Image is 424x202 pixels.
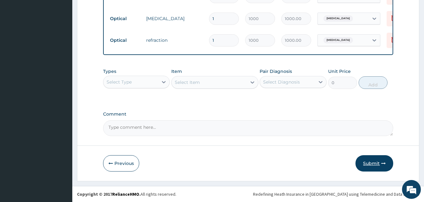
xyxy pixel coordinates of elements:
[36,61,87,124] span: We're online!
[260,68,292,74] label: Pair Diagnosis
[355,155,393,172] button: Submit
[33,35,106,43] div: Chat with us now
[103,112,394,117] label: Comment
[107,79,132,85] div: Select Type
[263,79,300,85] div: Select Diagnosis
[323,37,353,43] span: [MEDICAL_DATA]
[77,191,140,197] strong: Copyright © 2017 .
[103,155,139,172] button: Previous
[253,191,419,197] div: Redefining Heath Insurance in [GEOGRAPHIC_DATA] using Telemedicine and Data Science!
[107,35,143,46] td: Optical
[72,186,424,202] footer: All rights reserved.
[103,3,118,18] div: Minimize live chat window
[359,76,388,89] button: Add
[143,34,206,46] td: refraction
[107,13,143,25] td: Optical
[3,135,120,157] textarea: Type your message and hit 'Enter'
[171,68,182,74] label: Item
[112,191,139,197] a: RelianceHMO
[328,68,351,74] label: Unit Price
[323,15,353,22] span: [MEDICAL_DATA]
[12,31,25,47] img: d_794563401_company_1708531726252_794563401
[143,12,206,25] td: [MEDICAL_DATA]
[103,69,116,74] label: Types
